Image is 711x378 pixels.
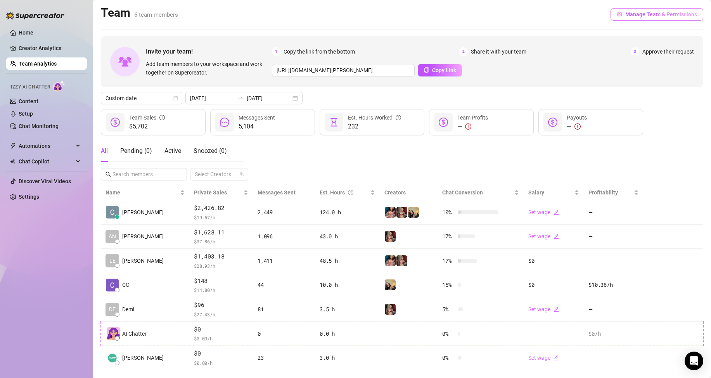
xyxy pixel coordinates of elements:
a: Chat Monitoring [19,123,59,129]
span: edit [554,210,559,215]
th: Creators [380,185,438,200]
span: 15 % [442,281,455,289]
img: Demi [385,231,396,242]
span: 10 % [442,208,455,217]
div: 48.5 h [320,257,375,265]
span: Private Sales [194,189,227,196]
span: setting [617,12,622,17]
input: Search members [112,170,176,179]
a: Set wageedit [528,233,559,239]
span: Messages Sent [239,114,275,121]
a: Discover Viral Videos [19,178,71,184]
img: CC [106,279,119,291]
span: CC [122,281,129,289]
span: LE [109,257,116,265]
span: DE [109,305,116,314]
span: edit [554,234,559,239]
span: $96 [194,300,248,310]
span: edit [554,355,559,361]
span: 17 % [442,232,455,241]
a: Settings [19,194,39,200]
span: Team Profits [457,114,488,121]
div: 1,096 [258,232,310,241]
div: 3.0 h [320,354,375,362]
input: End date [247,94,291,102]
span: exclamation-circle [574,123,581,130]
span: Invite your team! [146,47,272,56]
span: 5 % [442,305,455,314]
td: — [584,297,643,322]
img: Mistress [408,207,419,218]
span: 17 % [442,257,455,265]
div: 81 [258,305,310,314]
div: 2,449 [258,208,310,217]
span: Manage Team & Permissions [625,11,697,17]
img: Demi [396,207,407,218]
span: Copy the link from the bottom [284,47,355,56]
span: team [239,172,244,177]
span: info-circle [159,113,165,122]
span: question-circle [396,113,401,122]
span: Automations [19,140,74,152]
span: 232 [348,122,401,131]
span: 2 [459,47,468,56]
a: Setup [19,111,33,117]
div: Open Intercom Messenger [685,352,703,370]
h2: Team [101,5,178,20]
span: $ 19.57 /h [194,213,248,221]
span: $ 0.00 /h [194,335,248,342]
span: 3 [631,47,639,56]
img: Demi [396,255,407,266]
span: message [220,118,229,127]
td: — [584,346,643,370]
button: Copy Link [418,64,462,76]
div: Est. Hours Worked [348,113,401,122]
img: Demi [385,304,396,315]
div: All [101,146,108,156]
a: Home [19,29,33,36]
div: — [567,122,587,131]
span: Chat Conversion [442,189,483,196]
span: $1,628.11 [194,228,248,237]
span: Share it with your team [471,47,526,56]
th: Name [101,185,189,200]
span: Demi [122,305,134,314]
a: Team Analytics [19,61,57,67]
div: Pending ( 0 ) [120,146,152,156]
td: — [584,249,643,273]
span: $ 0.00 /h [194,359,248,367]
span: dollar-circle [111,118,120,127]
span: thunderbolt [10,143,16,149]
span: Salary [528,189,544,196]
span: to [237,95,244,101]
span: 5,104 [239,122,275,131]
div: 1,411 [258,257,310,265]
span: Chat Copilot [19,155,74,168]
a: Set wageedit [528,209,559,215]
div: $10.36 /h [588,281,638,289]
span: Messages Sent [258,189,296,196]
div: 0.0 h [320,329,375,338]
img: PeggySue [385,207,396,218]
span: Approve their request [642,47,694,56]
span: $ 27.43 /h [194,310,248,318]
div: 43.0 h [320,232,375,241]
span: Payouts [567,114,587,121]
span: $ 37.86 /h [194,238,248,245]
div: 3.5 h [320,305,375,314]
div: Est. Hours [320,188,369,197]
a: Creator Analytics [19,42,81,54]
span: question-circle [348,188,353,197]
span: Copy Link [432,67,456,73]
span: hourglass [329,118,339,127]
span: 0 % [442,329,455,338]
span: calendar [173,96,178,101]
span: AI Chatter [122,329,147,338]
span: [PERSON_NAME] [122,257,164,265]
span: Profitability [588,189,618,196]
div: $0 [528,257,579,265]
span: [PERSON_NAME] [122,232,164,241]
img: izzy-ai-chatter-avatar-DDCN_rTZ.svg [107,327,120,340]
span: AN [109,232,116,241]
div: 23 [258,354,310,362]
